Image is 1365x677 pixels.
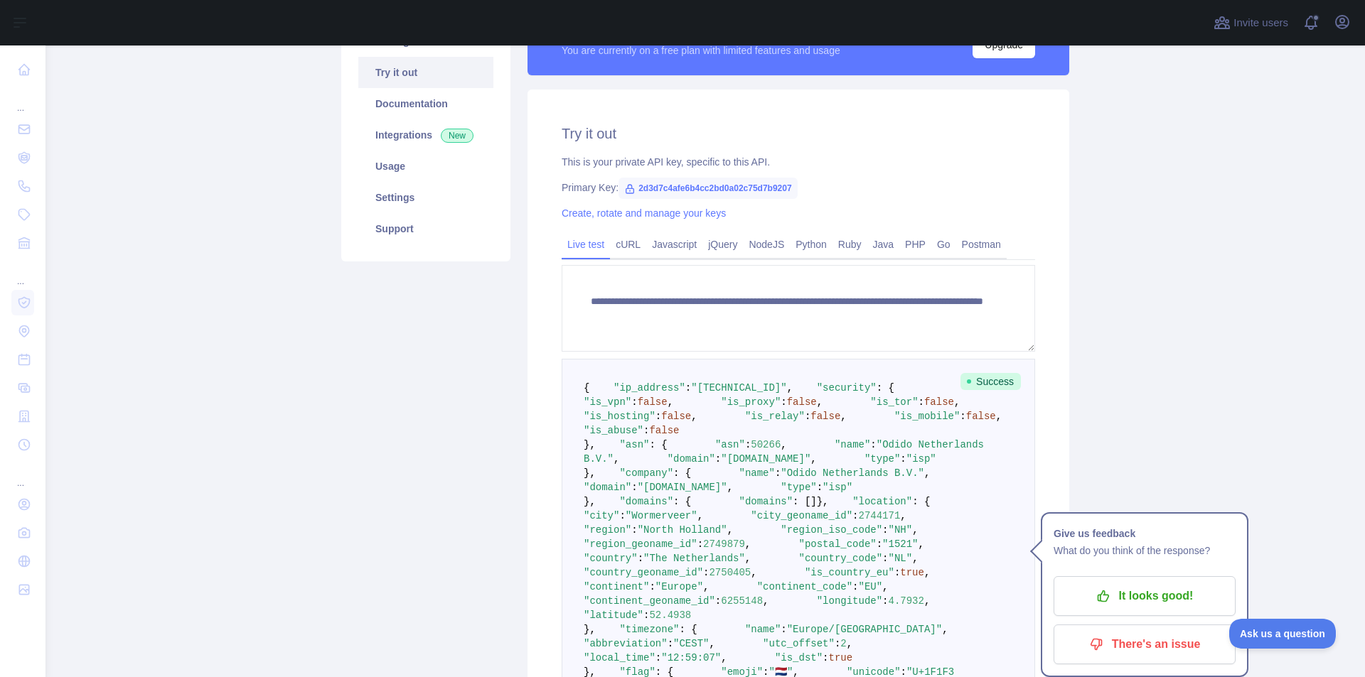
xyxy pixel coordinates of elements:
[661,652,721,664] span: "12:59:07"
[584,567,703,578] span: "country_geoname_id"
[751,439,781,450] span: 50266
[649,610,691,621] span: 52.4938
[1054,624,1236,664] button: There's an issue
[751,510,852,521] span: "city_geoname_id"
[562,233,610,256] a: Live test
[763,638,835,649] span: "utc_offset"
[805,411,810,422] span: :
[894,567,900,578] span: :
[619,496,673,507] span: "domains"
[584,524,631,536] span: "region"
[924,567,930,578] span: ,
[889,524,913,536] span: "NH"
[11,460,34,489] div: ...
[840,411,846,422] span: ,
[757,581,852,592] span: "continent_code"
[358,151,493,182] a: Usage
[619,467,673,479] span: "company"
[751,567,756,578] span: ,
[1054,576,1236,616] button: It looks good!
[781,524,882,536] span: "region_iso_code"
[867,233,900,256] a: Java
[956,233,1007,256] a: Postman
[584,638,668,649] span: "abbreviation"
[739,496,793,507] span: "domains"
[894,411,960,422] span: "is_mobile"
[668,396,673,408] span: ,
[626,510,697,521] span: "Wormerveer"
[859,510,901,521] span: 2744171
[11,85,34,114] div: ...
[931,233,956,256] a: Go
[619,510,625,521] span: :
[358,213,493,244] a: Support
[1211,11,1291,34] button: Invite users
[668,453,715,465] span: "domain"
[1064,584,1225,608] p: It looks good!
[562,155,1035,169] div: This is your private API key, specific to this API.
[709,638,714,649] span: ,
[358,119,493,151] a: Integrations New
[691,382,786,394] span: "[TECHNICAL_ID]"
[610,233,646,256] a: cURL
[646,233,702,256] a: Javascript
[562,207,726,219] a: Create, rotate and manage your keys
[1054,525,1236,542] h1: Give us feedback
[882,524,888,536] span: :
[798,553,882,564] span: "country_code"
[703,567,709,578] span: :
[1054,542,1236,559] p: What do you think of the response?
[919,538,924,550] span: ,
[614,453,619,465] span: ,
[673,496,691,507] span: : {
[798,538,876,550] span: "postal_code"
[899,233,931,256] a: PHP
[584,652,655,664] span: "local_time"
[358,88,493,119] a: Documentation
[649,425,679,436] span: false
[649,581,655,592] span: :
[679,624,697,635] span: : {
[924,595,930,607] span: ,
[638,524,727,536] span: "North Holland"
[823,482,852,493] span: "isp"
[358,182,493,213] a: Settings
[817,382,877,394] span: "security"
[584,467,596,479] span: },
[833,233,867,256] a: Ruby
[584,610,643,621] span: "latitude"
[584,425,643,436] span: "is_abuse"
[584,510,619,521] span: "city"
[847,638,852,649] span: ,
[584,624,596,635] span: },
[823,652,828,664] span: :
[643,610,649,621] span: :
[619,178,797,199] span: 2d3d7c4afe6b4cc2bd0a02c75d7b9207
[781,396,786,408] span: :
[919,396,924,408] span: :
[829,652,853,664] span: true
[709,567,751,578] span: 2750405
[721,652,727,664] span: ,
[781,467,924,479] span: "Odido Netherlands B.V."
[817,396,823,408] span: ,
[870,396,918,408] span: "is_tor"
[727,482,733,493] span: ,
[562,124,1035,143] h2: Try it out
[852,496,912,507] span: "location"
[805,567,894,578] span: "is_country_eu"
[942,624,948,635] span: ,
[703,538,745,550] span: 2749879
[638,396,668,408] span: false
[882,581,888,592] span: ,
[584,396,631,408] span: "is_vpn"
[835,439,870,450] span: "name"
[966,411,996,422] span: false
[739,467,774,479] span: "name"
[924,467,930,479] span: ,
[817,496,829,507] span: },
[661,411,691,422] span: false
[960,373,1021,390] span: Success
[715,453,721,465] span: :
[358,57,493,88] a: Try it out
